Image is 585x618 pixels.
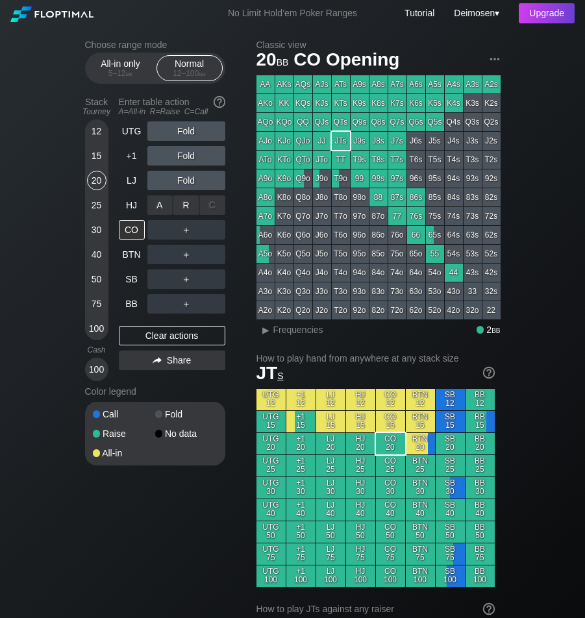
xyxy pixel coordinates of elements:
div: UTG 20 [256,433,286,454]
div: 42o [445,301,463,319]
div: KTs [332,94,350,112]
div: 50 [87,269,106,289]
div: A9s [351,75,369,93]
div: K7s [388,94,406,112]
div: T9o [332,169,350,188]
div: ▾ [451,6,501,20]
div: 96o [351,226,369,244]
div: J2s [482,132,501,150]
div: Fold [147,195,225,215]
div: ＋ [147,220,225,240]
div: 99 [351,169,369,188]
div: Q7o [294,207,312,225]
div: Fold [147,121,225,141]
div: AJo [256,132,275,150]
div: QJs [313,113,331,131]
div: Fold [147,171,225,190]
div: HJ [119,195,145,215]
div: A4s [445,75,463,93]
div: AKo [256,94,275,112]
div: 75s [426,207,444,225]
img: share.864f2f62.svg [153,357,162,364]
div: Q9o [294,169,312,188]
div: BB 20 [466,433,495,454]
div: 74s [445,207,463,225]
div: ATs [332,75,350,93]
div: C [200,195,225,215]
img: ellipsis.fd386fe8.svg [488,52,502,66]
div: 97o [351,207,369,225]
div: ATo [256,151,275,169]
div: HJ 25 [346,455,375,476]
div: 76o [388,226,406,244]
div: +1 40 [286,499,316,521]
div: J4o [313,264,331,282]
div: SB 12 [436,389,465,410]
div: 84s [445,188,463,206]
div: BTN 30 [406,477,435,499]
div: BB 12 [466,389,495,410]
div: UTG 30 [256,477,286,499]
h2: How to play hand from anywhere at any stack size [256,353,495,364]
div: A=All-in R=Raise C=Call [119,107,225,116]
div: AQo [256,113,275,131]
div: A7s [388,75,406,93]
div: K2o [275,301,293,319]
div: BTN 50 [406,521,435,543]
div: A4o [256,264,275,282]
div: Q6s [407,113,425,131]
div: Color legend [85,381,225,402]
div: 95o [351,245,369,263]
div: A5o [256,245,275,263]
div: LJ 50 [316,521,345,543]
span: s [277,367,283,382]
div: UTG 12 [256,389,286,410]
div: K9o [275,169,293,188]
div: 95s [426,169,444,188]
div: KQs [294,94,312,112]
div: SB 30 [436,477,465,499]
div: 93s [464,169,482,188]
div: T3o [332,282,350,301]
div: 77 [388,207,406,225]
div: 32s [482,282,501,301]
div: J6s [407,132,425,150]
h2: Choose range mode [85,40,225,50]
div: K4o [275,264,293,282]
div: 53o [426,282,444,301]
div: QTs [332,113,350,131]
div: AJs [313,75,331,93]
div: 75 [87,294,106,314]
div: KK [275,94,293,112]
div: Q4s [445,113,463,131]
div: K7o [275,207,293,225]
div: K6o [275,226,293,244]
div: R [173,195,199,215]
div: Q5o [294,245,312,263]
div: ＋ [147,294,225,314]
div: +1 75 [286,543,316,565]
span: bb [277,54,289,68]
div: Q7s [388,113,406,131]
div: HJ 50 [346,521,375,543]
div: AKs [275,75,293,93]
div: LJ 12 [316,389,345,410]
div: 33 [464,282,482,301]
div: No Limit Hold’em Poker Ranges [208,8,377,21]
div: 43o [445,282,463,301]
div: 62s [482,226,501,244]
a: Tutorial [405,8,434,18]
div: UTG 25 [256,455,286,476]
img: help.32db89a4.svg [482,602,496,616]
div: 84o [369,264,388,282]
div: 85s [426,188,444,206]
div: CO 20 [376,433,405,454]
div: J5s [426,132,444,150]
div: T5s [426,151,444,169]
div: Fold [147,146,225,166]
div: T6o [332,226,350,244]
div: 15 [87,146,106,166]
div: Enter table action [119,92,225,121]
div: T4s [445,151,463,169]
div: 30 [87,220,106,240]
